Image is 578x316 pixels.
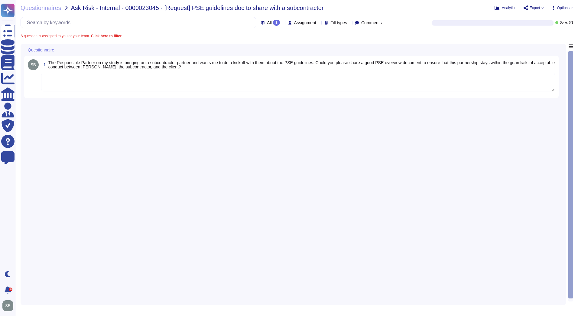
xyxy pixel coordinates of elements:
span: Fill types [330,21,347,25]
span: 1 [41,63,46,67]
span: Comments [361,21,382,25]
img: user [28,59,39,70]
span: Assignment [294,21,316,25]
span: The Responsible Partner on my study is bringing on a subcontractor partner and wants me to do a k... [48,60,555,69]
span: Analytics [502,6,516,10]
span: 0 / 1 [569,21,573,24]
div: 9+ [9,288,12,291]
span: Options [557,6,570,10]
button: Analytics [495,5,516,10]
input: Search by keywords [24,17,256,28]
span: Ask Risk - Internal - 0000023045 - [Request] PSE guidelines doc to share with a subcontractor [71,5,324,11]
span: All [267,21,272,25]
span: Questionnaire [28,48,54,52]
img: user [2,300,13,311]
b: Click here to filter [90,34,122,38]
button: user [1,299,18,312]
span: Questionnaires [21,5,61,11]
div: 1 [273,20,280,26]
span: Done: [560,21,568,24]
span: A question is assigned to you or your team. [21,34,122,38]
span: Export [530,6,540,10]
